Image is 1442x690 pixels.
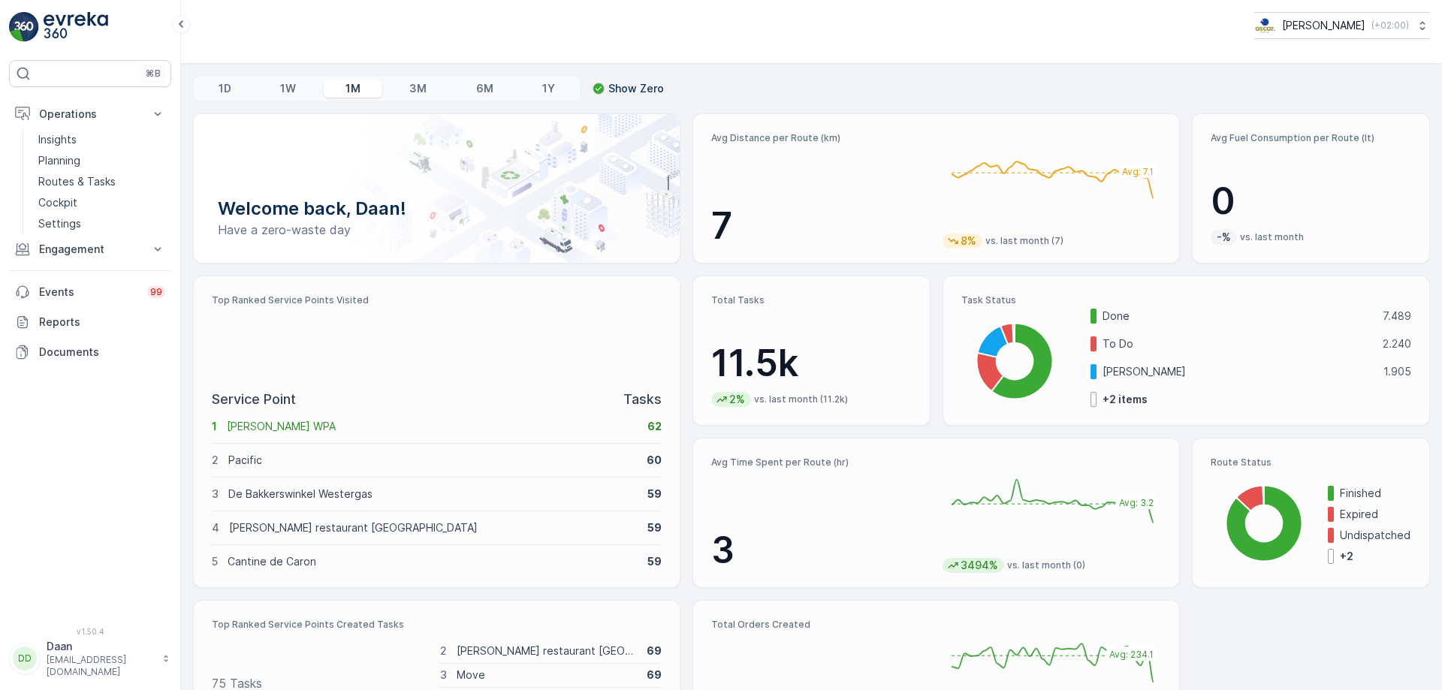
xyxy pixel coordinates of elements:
[711,132,931,144] p: Avg Distance per Route (km)
[44,12,108,42] img: logo_light-DOdMpM7g.png
[9,627,171,636] span: v 1.50.4
[711,341,912,386] p: 11.5k
[457,643,638,658] p: [PERSON_NAME] restaurant [GEOGRAPHIC_DATA]
[38,132,77,147] p: Insights
[608,81,664,96] p: Show Zero
[623,389,662,410] p: Tasks
[1103,336,1373,351] p: To Do
[212,487,219,502] p: 3
[9,639,171,678] button: DDDaan[EMAIL_ADDRESS][DOMAIN_NAME]
[476,81,493,96] p: 6M
[440,643,447,658] p: 2
[1211,132,1411,144] p: Avg Fuel Consumption per Route (lt)
[1254,17,1276,34] img: basis-logo_rgb2x.png
[212,419,217,434] p: 1
[711,456,931,469] p: Avg Time Spent per Route (hr)
[146,68,161,80] p: ⌘B
[9,234,171,264] button: Engagement
[1240,231,1304,243] p: vs. last month
[1215,230,1232,245] p: -%
[32,192,171,213] a: Cockpit
[1103,309,1373,324] p: Done
[32,129,171,150] a: Insights
[218,197,656,221] p: Welcome back, Daan!
[647,554,662,569] p: 59
[728,392,747,407] p: 2%
[711,528,931,573] p: 3
[39,242,141,257] p: Engagement
[647,419,662,434] p: 62
[13,646,37,670] div: DD
[711,203,931,249] p: 7
[32,171,171,192] a: Routes & Tasks
[409,81,427,96] p: 3M
[1007,559,1085,571] p: vs. last month (0)
[9,277,171,307] a: Events99
[1211,179,1411,224] p: 0
[38,153,80,168] p: Planning
[32,213,171,234] a: Settings
[1383,309,1411,324] p: 7.489
[229,520,638,535] p: [PERSON_NAME] restaurant [GEOGRAPHIC_DATA]
[39,285,138,300] p: Events
[150,286,162,298] p: 99
[1211,456,1411,469] p: Route Status
[1383,336,1411,351] p: 2.240
[961,294,1411,306] p: Task Status
[47,639,155,654] p: Daan
[647,487,662,502] p: 59
[1340,549,1356,564] p: + 2
[9,307,171,337] a: Reports
[219,81,231,96] p: 1D
[1340,528,1411,543] p: Undispatched
[457,667,638,682] p: Move
[39,345,165,360] p: Documents
[959,558,1000,573] p: 3494%
[32,150,171,171] a: Planning
[212,619,662,631] p: Top Ranked Service Points Created Tasks
[39,315,165,330] p: Reports
[1282,18,1365,33] p: [PERSON_NAME]
[647,667,662,682] p: 69
[1383,364,1411,379] p: 1.905
[440,667,447,682] p: 3
[754,393,848,405] p: vs. last month (11.2k)
[47,654,155,678] p: [EMAIL_ADDRESS][DOMAIN_NAME]
[1103,392,1148,407] p: + 2 items
[542,81,555,96] p: 1Y
[9,12,39,42] img: logo
[212,389,296,410] p: Service Point
[711,294,912,306] p: Total Tasks
[38,195,77,210] p: Cockpit
[1340,486,1411,501] p: Finished
[218,221,656,239] p: Have a zero-waste day
[228,487,638,502] p: De Bakkerswinkel Westergas
[647,520,662,535] p: 59
[1371,20,1409,32] p: ( +02:00 )
[212,453,219,468] p: 2
[959,234,978,249] p: 8%
[212,520,219,535] p: 4
[38,216,81,231] p: Settings
[227,419,638,434] p: [PERSON_NAME] WPA
[1340,507,1411,522] p: Expired
[9,337,171,367] a: Documents
[39,107,141,122] p: Operations
[38,174,116,189] p: Routes & Tasks
[1254,12,1430,39] button: [PERSON_NAME](+02:00)
[280,81,296,96] p: 1W
[228,554,638,569] p: Cantine de Caron
[647,453,662,468] p: 60
[345,81,360,96] p: 1M
[647,643,662,658] p: 69
[711,619,931,631] p: Total Orders Created
[9,99,171,129] button: Operations
[212,294,662,306] p: Top Ranked Service Points Visited
[1103,364,1374,379] p: [PERSON_NAME]
[212,554,218,569] p: 5
[985,235,1063,247] p: vs. last month (7)
[228,453,637,468] p: Pacific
